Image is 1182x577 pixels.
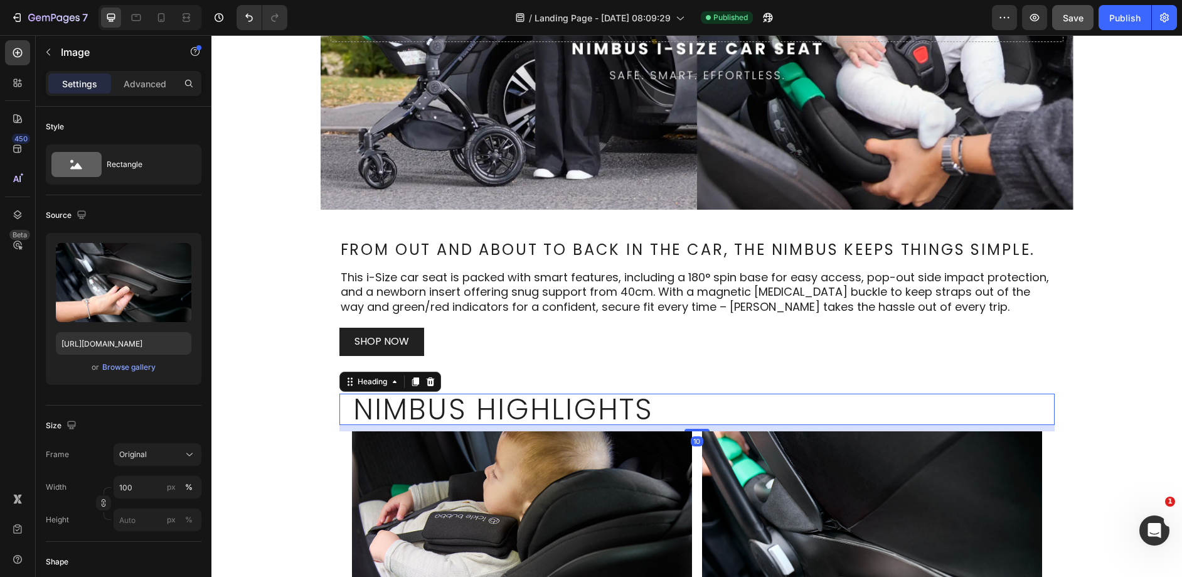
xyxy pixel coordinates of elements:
button: Browse gallery [102,361,156,374]
p: Image [61,45,168,60]
button: % [164,512,179,527]
span: or [92,360,99,375]
iframe: Intercom live chat [1139,515,1169,546]
span: 1 [1165,497,1175,507]
div: 10 [479,401,492,411]
iframe: Design area [211,35,1182,577]
div: Size [46,418,79,434]
span: Original [119,449,147,460]
div: % [185,514,193,526]
button: px [181,480,196,495]
div: 450 [12,134,30,144]
span: / [529,11,532,24]
div: Publish [1109,11,1141,24]
button: px [181,512,196,527]
label: Frame [46,449,69,460]
button: % [164,480,179,495]
span: Save [1063,13,1083,23]
p: Advanced [124,77,166,90]
button: Publish [1099,5,1151,30]
p: Settings [62,77,97,90]
div: px [167,514,176,526]
div: Beta [9,230,30,240]
p: 7 [82,10,88,25]
div: Source [46,207,89,224]
div: Rectangle [107,150,183,179]
input: https://example.com/image.jpg [56,332,191,355]
span: Published [713,12,748,23]
img: preview-image [56,243,191,322]
div: Undo/Redo [237,5,287,30]
button: Save [1052,5,1094,30]
button: Original [114,443,201,466]
input: px% [114,476,201,499]
div: px [167,482,176,493]
div: Shape [46,556,68,568]
label: Width [46,482,67,493]
label: Height [46,514,69,526]
div: Style [46,121,64,132]
div: % [185,482,193,493]
input: px% [114,509,201,531]
span: Landing Page - [DATE] 08:09:29 [535,11,671,24]
button: 7 [5,5,93,30]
